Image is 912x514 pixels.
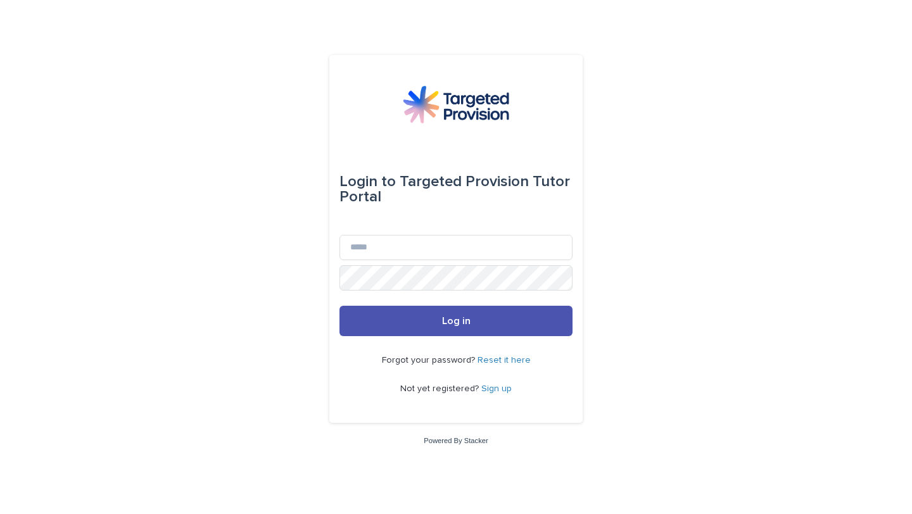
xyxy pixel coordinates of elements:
a: Reset it here [478,356,531,365]
span: Forgot your password? [382,356,478,365]
img: M5nRWzHhSzIhMunXDL62 [403,85,509,123]
span: Login to [339,174,396,189]
a: Powered By Stacker [424,437,488,444]
div: Targeted Provision Tutor Portal [339,164,573,215]
button: Log in [339,306,573,336]
span: Not yet registered? [400,384,481,393]
a: Sign up [481,384,512,393]
span: Log in [442,316,471,326]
